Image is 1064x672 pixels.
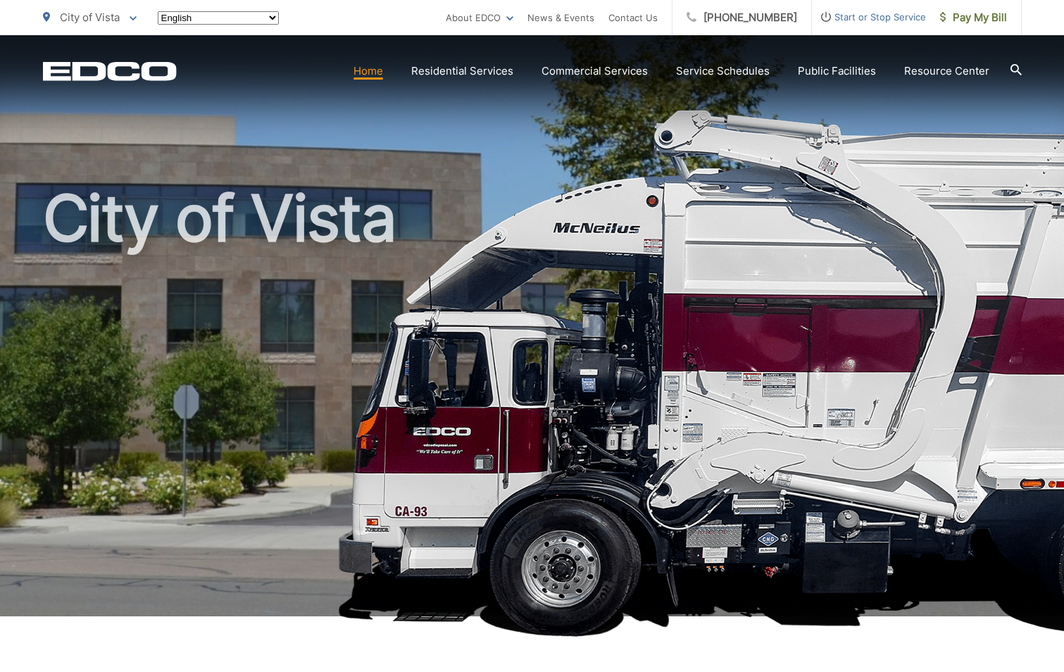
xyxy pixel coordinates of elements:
[446,9,513,26] a: About EDCO
[542,63,648,80] a: Commercial Services
[940,9,1007,26] span: Pay My Bill
[411,63,513,80] a: Residential Services
[904,63,989,80] a: Resource Center
[608,9,658,26] a: Contact Us
[60,11,120,24] span: City of Vista
[676,63,770,80] a: Service Schedules
[43,61,177,81] a: EDCD logo. Return to the homepage.
[158,11,279,25] select: Select a language
[353,63,383,80] a: Home
[798,63,876,80] a: Public Facilities
[527,9,594,26] a: News & Events
[43,183,1022,629] h1: City of Vista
